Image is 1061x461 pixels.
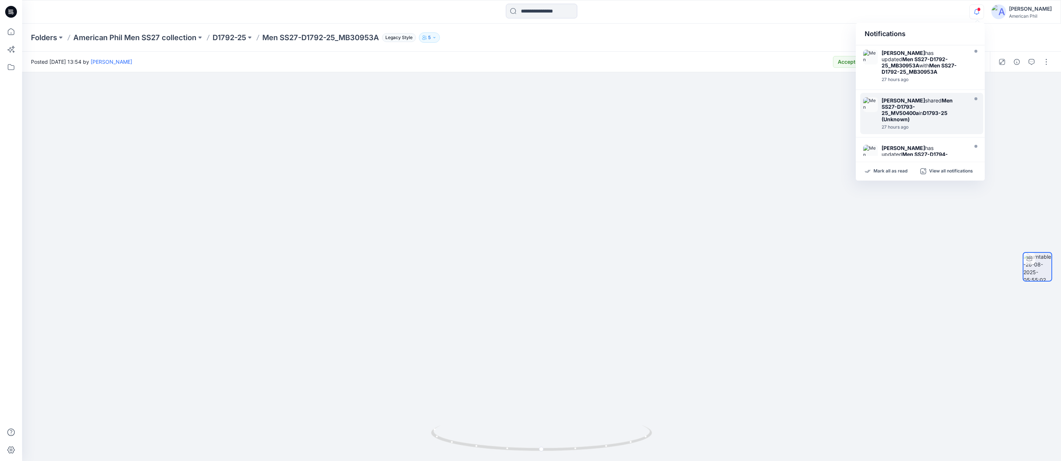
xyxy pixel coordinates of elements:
a: American Phil Men SS27 collection [73,32,196,43]
strong: Men SS27-D1792-25_MB30953A [882,62,957,75]
div: Tuesday, August 26, 2025 13:55 [882,77,966,82]
span: Legacy Style [382,33,416,42]
strong: [PERSON_NAME] [882,145,925,151]
span: Posted [DATE] 13:54 by [31,58,132,66]
button: Details [1011,56,1023,68]
p: View all notifications [929,168,973,175]
div: Tuesday, August 26, 2025 13:45 [882,125,966,130]
img: Men SS27-D1794-25_MJ70168 [863,145,878,160]
strong: Men SS27-D1794-25_MJ70168 [882,151,948,164]
a: Folders [31,32,57,43]
button: Legacy Style [379,32,416,43]
strong: [PERSON_NAME] [882,97,925,104]
div: has updated with [882,50,966,75]
div: Notifications [856,23,985,45]
button: 5 [419,32,440,43]
img: Men SS27-D1793-25_MV50400a [863,97,878,112]
p: 5 [428,34,431,42]
div: has updated with [882,145,966,170]
div: American Phil [1009,13,1052,19]
strong: [PERSON_NAME] [882,50,925,56]
img: avatar [991,4,1006,19]
div: shared in [882,97,966,122]
img: turntable-26-08-2025-05:55:02 [1023,253,1051,281]
strong: Men SS27-D1793-25_MV50400a [882,97,953,116]
div: [PERSON_NAME] [1009,4,1052,13]
a: [PERSON_NAME] [91,59,132,65]
p: Men SS27-D1792-25_MB30953A [262,32,379,43]
img: Men SS27-D1792-25_MB30953A [863,50,878,64]
strong: D1793-25 (Unknown) [882,110,948,122]
p: Mark all as read [873,168,907,175]
strong: Men SS27-D1792-25_MB30953A [882,56,948,69]
a: D1792-25 [213,32,246,43]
